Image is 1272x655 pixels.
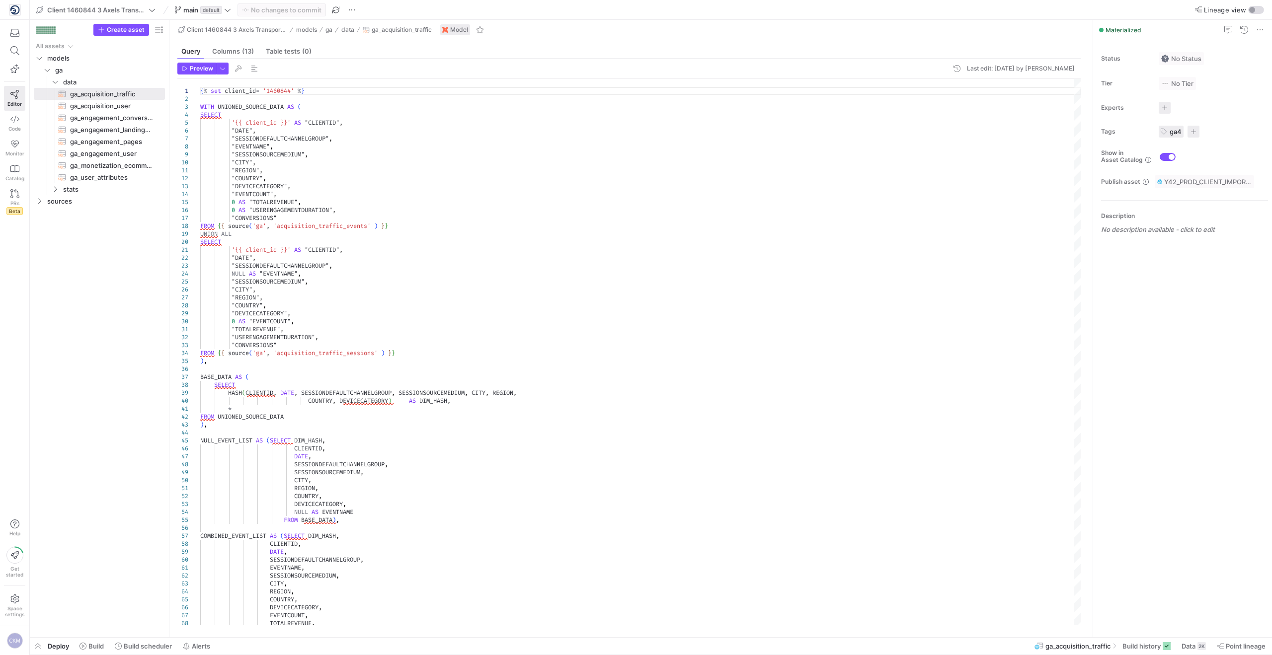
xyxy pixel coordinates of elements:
[252,254,256,262] span: ,
[392,389,395,397] span: ,
[177,286,188,293] div: 26
[47,53,163,64] span: models
[252,286,256,293] span: ,
[339,246,343,254] span: ,
[442,27,448,33] img: undefined
[273,349,378,357] span: 'acquisition_traffic_sessions'
[266,48,312,55] span: Table tests
[252,127,256,135] span: ,
[200,437,252,444] span: NULL_EVENT_LIST
[4,185,25,219] a: PRsBeta
[259,166,263,174] span: ,
[392,349,395,357] span: }
[305,119,339,127] span: "CLIENTID"
[4,590,25,622] a: Spacesettings
[177,127,188,135] div: 6
[1197,642,1206,650] div: 2K
[70,112,154,124] span: ga_engagement_conversions​​​​​​​​​​
[110,638,176,655] button: Build scheduler
[270,437,291,444] span: SELECT
[34,147,165,159] a: ga_engagement_user​​​​​​​​​​
[381,222,385,230] span: }
[34,171,165,183] div: Press SPACE to select this row.
[232,158,252,166] span: "CITY"
[1161,79,1193,87] span: No Tier
[294,444,322,452] span: CLIENTID
[228,349,249,357] span: source
[232,119,291,127] span: '{{ client_id }}'
[177,246,188,254] div: 21
[204,421,207,429] span: ,
[232,182,287,190] span: "DEVICECATEGORY"
[242,389,245,397] span: (
[1226,642,1266,650] span: Point lineage
[1182,642,1195,650] span: Data
[47,196,163,207] span: sources
[34,124,165,136] a: ga_engagement_landing_pages​​​​​​​​​​
[178,638,215,655] button: Alerts
[177,349,188,357] div: 34
[232,127,252,135] span: "DATE"
[465,389,468,397] span: ,
[200,103,214,111] span: WITH
[70,160,154,171] span: ga_monetization_ecommerce​​​​​​​​​​
[177,158,188,166] div: 10
[385,222,388,230] span: }
[294,389,298,397] span: ,
[263,174,266,182] span: ,
[339,119,343,127] span: ,
[177,135,188,143] div: 7
[34,64,165,76] div: Press SPACE to select this row.
[332,397,336,405] span: ,
[177,103,188,111] div: 3
[177,413,188,421] div: 42
[177,230,188,238] div: 19
[177,166,188,174] div: 11
[249,317,291,325] span: "EVENTCOUNT"
[177,262,188,270] div: 23
[273,389,277,397] span: ,
[273,222,371,230] span: 'acquisition_traffic_events'
[1161,55,1169,63] img: No status
[1101,213,1268,219] p: Description
[5,150,24,156] span: Monitor
[1164,178,1252,186] span: Y42_PROD_CLIENT_IMPORT / y42_Client_1460844_3_Axels_Transport_ApS_main / GA_ACQUISITION_TRAFFIC
[232,341,277,349] span: "CONVERSIONS"
[485,389,489,397] span: ,
[249,198,298,206] span: "TOTALREVENUE"
[177,150,188,158] div: 9
[232,286,252,293] span: "CITY"
[232,254,252,262] span: "DATE"
[296,26,317,33] span: models
[55,65,163,76] span: ga
[34,112,165,124] a: ga_engagement_conversions​​​​​​​​​​
[1159,52,1204,65] button: No statusNo Status
[450,26,468,33] span: Model
[177,214,188,222] div: 17
[221,230,232,238] span: ALL
[34,147,165,159] div: Press SPACE to select this row.
[7,101,22,107] span: Editor
[238,317,245,325] span: AS
[266,437,270,444] span: (
[177,429,188,437] div: 44
[181,48,200,55] span: Query
[200,421,204,429] span: )
[339,397,388,405] span: DEVICECATEGORY
[388,349,392,357] span: }
[177,143,188,150] div: 8
[34,100,165,112] div: Press SPACE to select this row.
[70,172,154,183] span: ga_user_attributes​​​​​​​​​​
[238,206,245,214] span: AS
[1101,178,1140,185] span: Publish asset
[1204,6,1246,14] span: Lineage view
[1106,26,1141,34] span: Materialized
[200,357,204,365] span: )
[34,52,165,64] div: Press SPACE to select this row.
[6,566,23,578] span: Get started
[266,222,270,230] span: ,
[214,381,235,389] span: SELECT
[88,642,104,650] span: Build
[232,317,235,325] span: 0
[75,638,108,655] button: Build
